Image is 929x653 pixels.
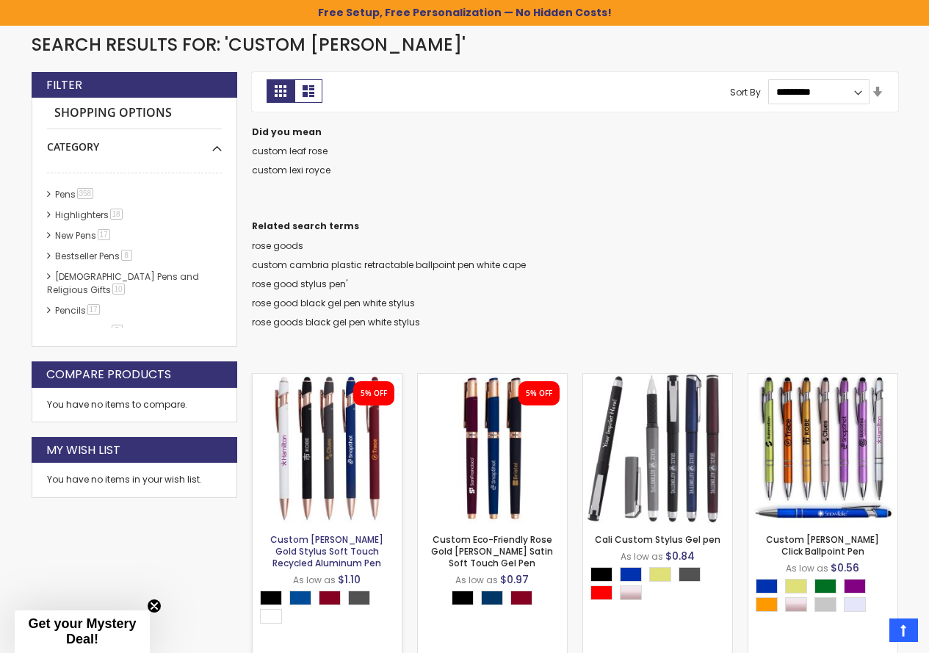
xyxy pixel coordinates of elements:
[361,389,387,399] div: 5% OFF
[98,229,110,240] span: 17
[270,533,383,569] a: Custom [PERSON_NAME] Gold Stylus Soft Touch Recycled Aluminum Pen
[679,567,701,582] div: Gunmetal
[814,597,836,612] div: Silver
[590,585,612,600] div: Red
[51,209,128,221] a: Highlighters18
[595,533,720,546] a: Cali Custom Stylus Gel pen
[766,533,879,558] a: Custom [PERSON_NAME] Click Ballpoint Pen
[28,616,136,646] span: Get your Mystery Deal!
[500,572,529,587] span: $0.97
[267,79,294,103] strong: Grid
[47,474,222,486] div: You have no items in your wish list.
[808,613,929,653] iframe: Google Customer Reviews
[583,374,732,523] img: Cali Custom Stylus Gel pen
[46,367,171,383] strong: Compare Products
[252,145,328,157] a: custom leaf rose
[748,373,897,386] a: Custom Alex II Click Ballpoint Pen
[510,591,532,605] div: Burgundy
[51,188,99,201] a: Pens358
[785,579,807,594] div: Gold
[526,389,552,399] div: 5% OFF
[51,250,137,262] a: Bestseller Pens8
[590,567,732,604] div: Select A Color
[51,325,128,337] a: hp-featured7
[252,259,526,271] a: custom cambria plastic retractable ballpoint pen white cape
[452,591,540,609] div: Select A Color
[252,220,898,232] dt: Related search terms
[756,579,778,594] div: Blue
[481,591,503,605] div: Navy Blue
[319,591,341,605] div: Burgundy
[590,567,612,582] div: Black
[46,442,120,458] strong: My Wish List
[77,188,94,199] span: 358
[786,562,828,574] span: As low as
[252,316,420,328] a: rose goods black gel pen white stylus
[338,572,361,587] span: $1.10
[15,610,150,653] div: Get your Mystery Deal!Close teaser
[583,373,732,386] a: Cali Custom Stylus Gel pen
[293,574,336,586] span: As low as
[260,591,402,627] div: Select A Color
[785,597,807,612] div: Rose Gold
[260,591,282,605] div: Black
[665,549,695,563] span: $0.84
[47,98,222,129] strong: Shopping Options
[730,85,761,98] label: Sort By
[47,129,222,154] div: Category
[253,374,402,523] img: Custom Lexi Rose Gold Stylus Soft Touch Recycled Aluminum Pen
[110,209,123,220] span: 18
[87,304,100,315] span: 17
[121,250,132,261] span: 8
[253,373,402,386] a: Custom Lexi Rose Gold Stylus Soft Touch Recycled Aluminum Pen
[418,373,567,386] a: Custom Eco-Friendly Rose Gold Earl Satin Soft Touch Gel Pen
[47,270,199,296] a: [DEMOGRAPHIC_DATA] Pens and Religious Gifts10
[51,304,105,317] a: Pencils17
[748,374,897,523] img: Custom Alex II Click Ballpoint Pen
[348,591,370,605] div: Gunmetal
[452,591,474,605] div: Black
[32,32,466,57] span: Search results for: 'Custom [PERSON_NAME]'
[252,297,415,309] a: rose good black gel pen white stylus
[260,609,282,624] div: White
[756,597,778,612] div: Orange
[431,533,553,569] a: Custom Eco-Friendly Rose Gold [PERSON_NAME] Satin Soft Touch Gel Pen
[252,164,330,176] a: custom lexi royce
[112,325,123,336] span: 7
[756,579,897,616] div: Select A Color
[289,591,311,605] div: Dark Blue
[46,77,82,93] strong: Filter
[418,374,567,523] img: Custom Eco-Friendly Rose Gold Earl Satin Soft Touch Gel Pen
[32,388,237,422] div: You have no items to compare.
[51,229,115,242] a: New Pens17
[649,567,671,582] div: Gold
[831,560,859,575] span: $0.56
[814,579,836,594] div: Green
[621,550,663,563] span: As low as
[455,574,498,586] span: As low as
[252,126,898,138] dt: Did you mean
[844,597,866,612] div: Lavender
[252,239,303,252] a: rose goods
[620,585,642,600] div: Rose Gold
[620,567,642,582] div: Blue
[147,599,162,613] button: Close teaser
[112,284,125,295] span: 10
[252,278,347,290] a: rose good stylus pen'
[844,579,866,594] div: Purple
